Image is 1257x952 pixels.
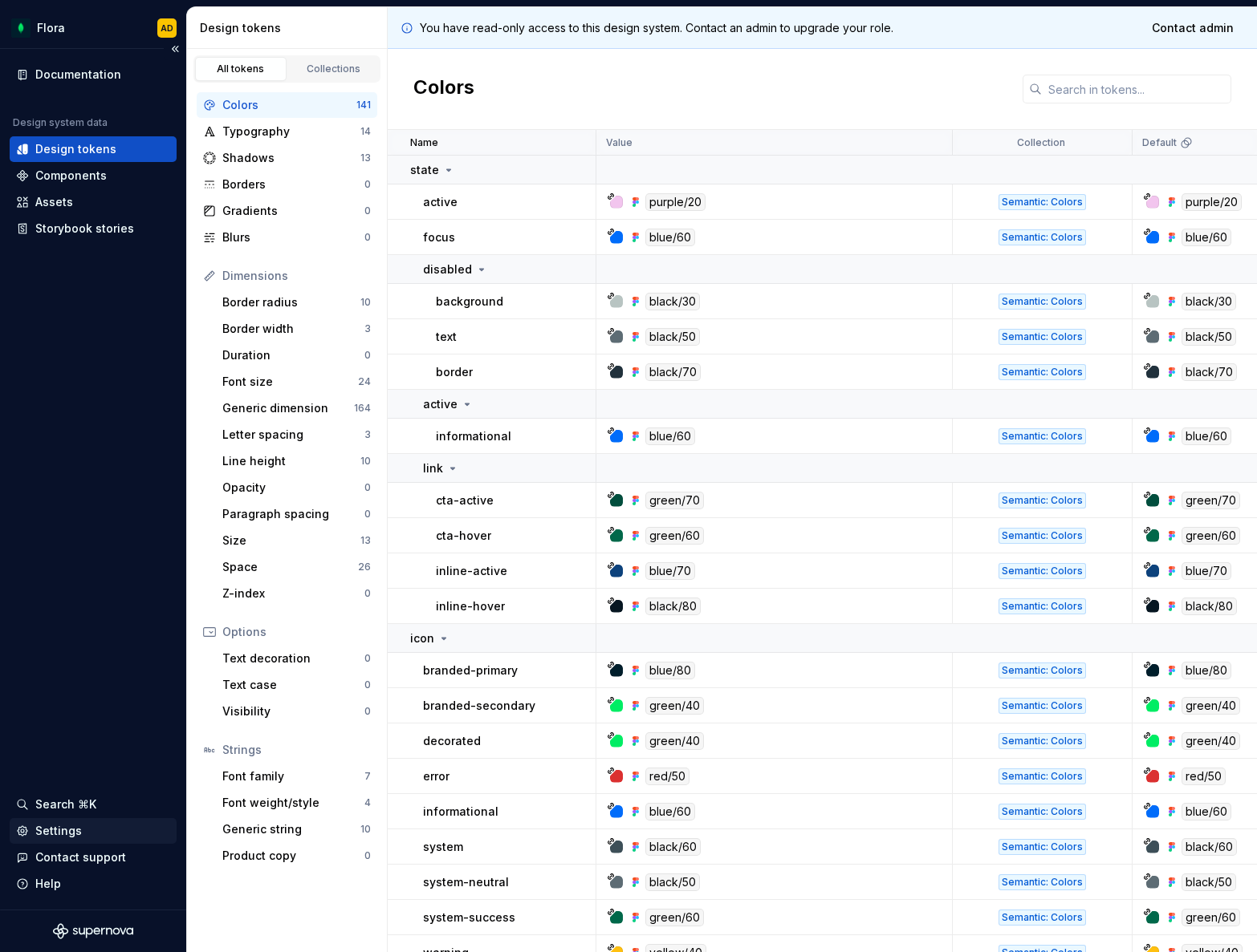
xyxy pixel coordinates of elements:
[222,97,356,113] div: Colors
[364,178,371,191] div: 0
[423,194,458,210] p: active
[1042,75,1231,103] input: Search in tokens...
[222,650,364,666] div: Text decoration
[35,221,134,237] div: Storybook stories
[364,508,371,521] div: 0
[1182,527,1240,545] div: green/60
[10,792,177,817] button: Search ⌘K
[222,176,364,192] div: Borders
[1182,229,1231,246] div: blue/60
[1182,803,1231,820] div: blue/60
[216,475,377,500] a: Opacity0
[35,67,121,83] div: Documentation
[999,662,1086,679] div: Semantic: Colors
[216,554,377,580] a: Space26
[364,679,371,691] div: 0
[10,871,177,897] button: Help
[999,294,1086,310] div: Semantic: Colors
[10,216,177,241] a: Storybook stories
[216,581,377,606] a: Z-index0
[222,347,364,363] div: Duration
[999,563,1086,579] div: Semantic: Colors
[216,790,377,816] a: Font weight/style4
[197,225,377,250] a: Blurs0
[1182,193,1242,211] div: purple/20
[364,705,371,718] div: 0
[222,768,364,784] div: Font family
[364,205,371,217] div: 0
[1182,732,1240,750] div: green/40
[420,20,893,36] p: You have read-only access to this design system. Contact an admin to upgrade your role.
[222,624,371,640] div: Options
[222,229,364,245] div: Blurs
[222,124,360,140] div: Typography
[164,38,186,60] button: Collapse sidebar
[423,874,509,890] p: system-neutral
[645,229,695,246] div: blue/60
[216,422,377,448] a: Letter spacing3
[222,268,371,284] div: Dimensions
[645,803,695,820] div: blue/60
[197,172,377,197] a: Borders0
[413,75,474,103] h2: Colors
[360,455,371,468] div: 10
[1182,909,1240,926] div: green/60
[197,145,377,171] a: Shadows13
[410,162,439,178] p: state
[360,125,371,138] div: 14
[999,804,1086,820] div: Semantic: Colors
[10,136,177,162] a: Design tokens
[222,506,364,522] div: Paragraph spacing
[53,923,133,939] svg: Supernova Logo
[645,492,704,509] div: green/70
[436,528,491,544] p: cta-hover
[360,152,371,164] div: 13
[436,364,473,380] p: border
[1182,363,1237,381] div: black/70
[1152,20,1234,36] span: Contact admin
[999,428,1086,444] div: Semantic: Colors
[197,92,377,118] a: Colors141
[222,742,371,758] div: Strings
[423,229,455,245] p: focus
[222,400,354,416] div: Generic dimension
[1182,838,1237,856] div: black/60
[645,293,700,310] div: black/30
[222,821,360,837] div: Generic string
[423,804,498,820] p: informational
[423,396,458,412] p: active
[1182,697,1240,715] div: green/40
[645,598,701,615] div: black/80
[216,672,377,698] a: Text case0
[364,349,371,362] div: 0
[645,193,706,211] div: purple/20
[1182,662,1231,679] div: blue/80
[423,460,443,476] p: link
[423,662,518,679] p: branded-primary
[410,630,434,646] p: icon
[35,194,73,210] div: Assets
[364,849,371,862] div: 0
[216,369,377,395] a: Font size24
[645,527,704,545] div: green/60
[35,141,116,157] div: Design tokens
[10,62,177,87] a: Documentation
[216,395,377,421] a: Generic dimension164
[999,698,1086,714] div: Semantic: Colors
[364,652,371,665] div: 0
[222,453,360,469] div: Line height
[423,839,463,855] p: system
[364,796,371,809] div: 4
[364,231,371,244] div: 0
[999,194,1086,210] div: Semantic: Colors
[1182,598,1237,615] div: black/80
[364,428,371,441] div: 3
[1141,14,1244,43] a: Contact admin
[999,229,1086,245] div: Semantic: Colors
[10,845,177,870] button: Contact support
[35,796,96,812] div: Search ⌘K
[222,203,364,219] div: Gradients
[1182,328,1236,346] div: black/50
[161,22,173,34] div: AD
